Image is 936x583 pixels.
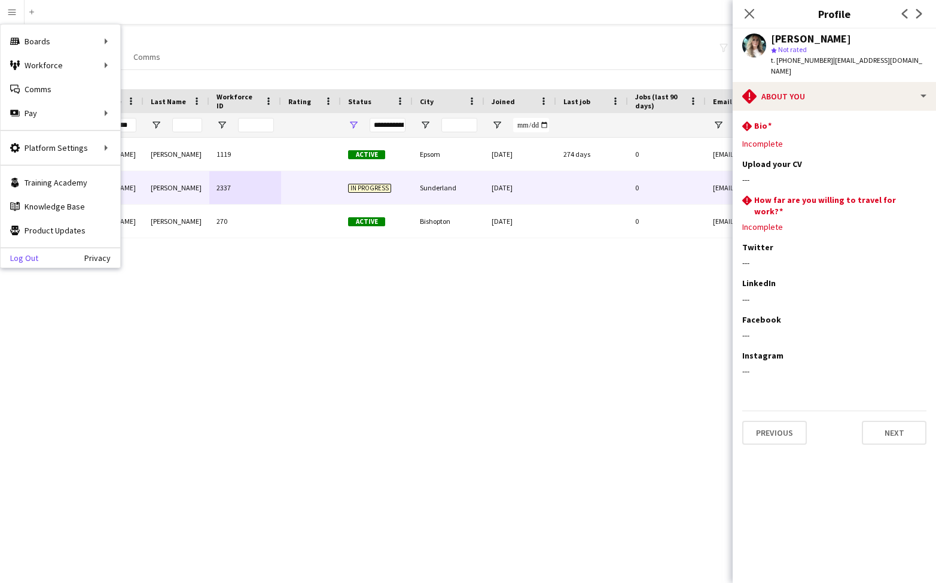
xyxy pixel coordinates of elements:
a: Log Out [1,253,38,263]
a: Knowledge Base [1,195,120,218]
input: Joined Filter Input [513,118,549,132]
div: [PERSON_NAME] [771,34,851,44]
div: [DATE] [484,138,556,171]
button: Previous [742,421,807,445]
span: Status [348,97,371,106]
button: Open Filter Menu [713,120,724,130]
h3: Profile [733,6,936,22]
span: Comms [133,51,160,62]
button: Next [862,421,926,445]
a: Comms [1,77,120,101]
div: Boards [1,29,120,53]
div: 0 [628,171,706,204]
span: | [EMAIL_ADDRESS][DOMAIN_NAME] [771,56,922,75]
span: Workforce ID [217,92,260,110]
div: 274 days [556,138,628,171]
div: 0 [628,138,706,171]
input: First Name Filter Input [106,118,136,132]
span: Jobs (last 90 days) [635,92,684,110]
div: Epsom [413,138,484,171]
div: Incomplete [742,138,926,149]
span: Not rated [778,45,807,54]
a: Product Updates [1,218,120,242]
div: --- [742,366,926,376]
div: 1119 [209,138,281,171]
span: Active [348,217,385,226]
input: Last Name Filter Input [172,118,202,132]
div: --- [742,174,926,185]
div: Pay [1,101,120,125]
span: In progress [348,184,391,193]
div: [PERSON_NAME] [144,205,209,238]
div: --- [742,294,926,305]
div: [PERSON_NAME] [144,171,209,204]
span: t. [PHONE_NUMBER] [771,56,833,65]
span: Active [348,150,385,159]
h3: Twitter [742,242,773,253]
h3: Bio [754,120,772,131]
div: [PERSON_NAME] [144,138,209,171]
h3: Instagram [742,350,783,361]
div: Sunderland [413,171,484,204]
div: 2337 [209,171,281,204]
h3: LinkedIn [742,278,776,289]
input: Workforce ID Filter Input [238,118,274,132]
button: Open Filter Menu [420,120,431,130]
h3: How far are you willing to travel for work? [754,195,917,216]
div: --- [742,330,926,341]
div: Platform Settings [1,136,120,160]
a: Privacy [84,253,120,263]
a: Training Academy [1,171,120,195]
span: City [420,97,434,106]
span: Last job [563,97,590,106]
div: [DATE] [484,205,556,238]
div: Bishopton [413,205,484,238]
button: Open Filter Menu [217,120,227,130]
span: Rating [288,97,311,106]
div: Workforce [1,53,120,77]
span: Email [713,97,732,106]
div: [DATE] [484,171,556,204]
button: Open Filter Menu [492,120,502,130]
div: About you [733,82,936,111]
span: Joined [492,97,515,106]
span: Last Name [151,97,186,106]
div: --- [742,257,926,268]
a: Comms [129,49,165,65]
h3: Upload your CV [742,159,802,169]
div: 0 [628,205,706,238]
div: 270 [209,205,281,238]
button: Open Filter Menu [151,120,161,130]
button: Open Filter Menu [348,120,359,130]
h3: Facebook [742,314,781,325]
input: City Filter Input [441,118,477,132]
div: Incomplete [742,221,926,232]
